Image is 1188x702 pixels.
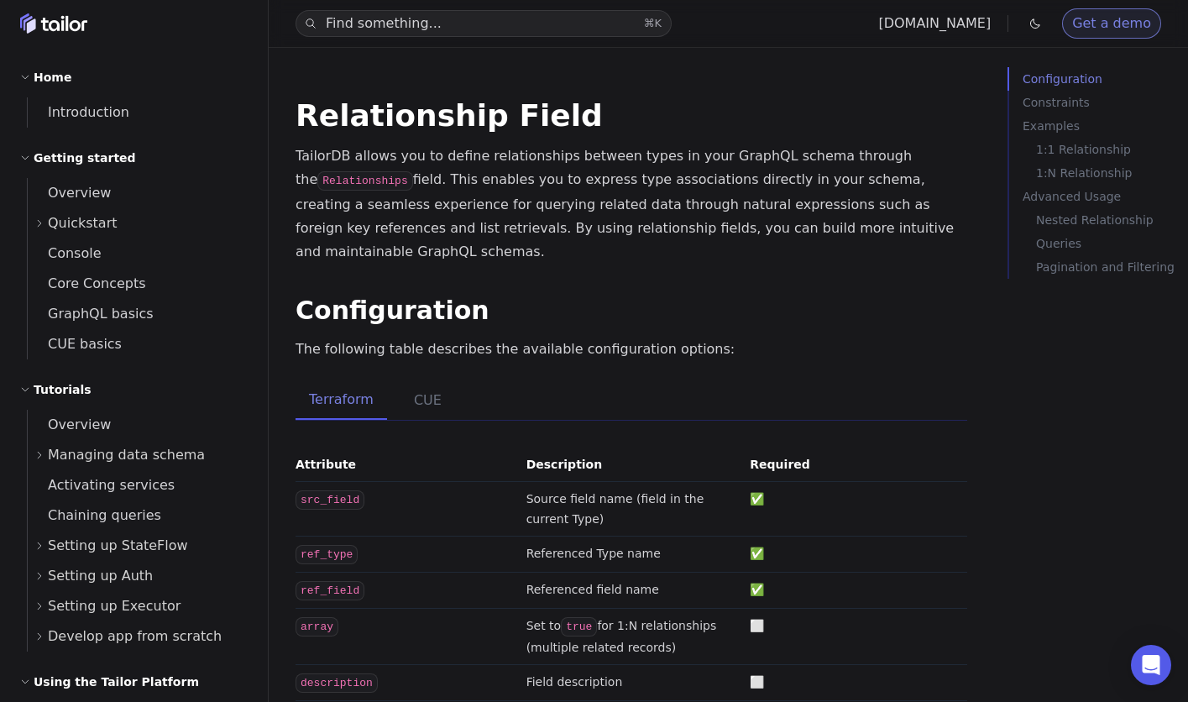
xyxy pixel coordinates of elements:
a: Introduction [28,97,248,128]
h2: Tutorials [34,380,92,400]
td: ✅ [743,482,967,537]
code: ref_field [296,581,364,600]
span: GraphQL basics [28,306,154,322]
a: 1:N Relationship [1036,161,1181,185]
td: Referenced field name [520,573,744,609]
td: Referenced Type name [520,537,744,573]
span: Core Concepts [28,275,146,291]
span: CUE basics [28,336,122,352]
div: Open Intercom Messenger [1131,645,1171,685]
code: Relationships [317,171,412,191]
td: ⬜ [743,609,967,665]
td: Source field name (field in the current Type) [520,482,744,537]
td: ✅ [743,537,967,573]
span: Console [28,245,102,261]
a: Overview [28,410,248,440]
a: Configuration [296,296,489,325]
p: TailorDB allows you to define relationships between types in your GraphQL schema through the fiel... [296,144,967,264]
td: ⬜ [743,665,967,701]
button: Find something...⌘K [296,10,672,37]
span: Overview [28,416,111,432]
td: ✅ [743,573,967,609]
kbd: ⌘ [643,17,654,29]
kbd: K [654,17,662,29]
td: Field description [520,665,744,701]
a: Chaining queries [28,500,248,531]
code: array [296,617,338,637]
a: Overview [28,178,248,208]
a: [DOMAIN_NAME] [878,15,991,31]
code: description [296,673,378,693]
a: 1:1 Relationship [1036,138,1181,161]
span: Setting up StateFlow [48,534,188,558]
a: CUE basics [28,329,248,359]
button: Terraform [296,381,387,420]
span: Managing data schema [48,443,205,467]
button: Toggle dark mode [1025,13,1045,34]
a: Console [28,238,248,269]
h2: Getting started [34,148,136,168]
a: GraphQL basics [28,299,248,329]
th: Description [520,448,744,482]
span: Setting up Executor [48,595,181,618]
span: Activating services [28,477,175,493]
td: Set to for 1:N relationships (multiple related records) [520,609,744,665]
p: The following table describes the available configuration options: [296,338,967,361]
a: Configuration [1023,67,1181,91]
button: CUE [400,381,455,420]
span: Develop app from scratch [48,625,222,648]
code: src_field [296,490,364,510]
code: ref_type [296,545,358,564]
h2: Home [34,67,71,87]
th: Attribute [296,448,520,482]
span: Setting up Auth [48,564,153,588]
a: Advanced Usage [1023,185,1181,208]
a: Examples [1023,114,1181,138]
span: Quickstart [48,212,118,235]
a: Pagination and Filtering [1036,255,1181,279]
a: Activating services [28,470,248,500]
a: Home [20,13,87,34]
th: Required [743,448,967,482]
a: Get a demo [1062,8,1161,39]
span: Overview [28,185,111,201]
a: Core Concepts [28,269,248,299]
h2: Using the Tailor Platform [34,672,199,692]
a: Constraints [1023,91,1181,114]
span: Chaining queries [28,507,161,523]
a: Nested Relationship Queries [1036,208,1181,255]
span: Introduction [28,104,129,120]
h1: Relationship Field [296,101,967,131]
code: true [561,617,597,637]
